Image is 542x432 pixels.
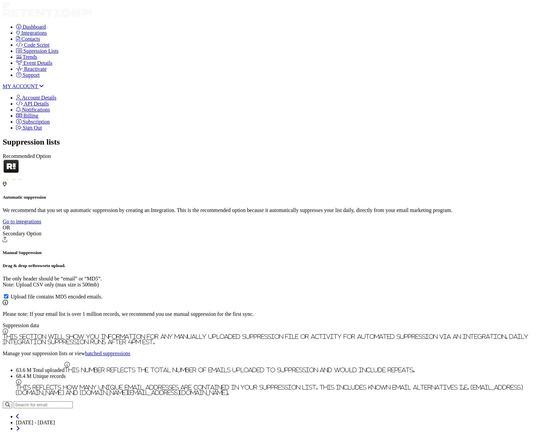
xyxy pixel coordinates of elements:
a: Reactivate [16,66,47,72]
div: Suppression data [3,322,539,357]
p: The only header should be “email” or “MD5”. Note: Upload CSV only (max size is 500mb) [3,276,539,288]
img: integration [16,179,21,180]
a: Code Script [16,42,49,48]
a: MY ACCOUNT [3,83,44,89]
p: We recommend that you set up automatic suppression by creating an Integration. This is the recomm... [3,207,539,213]
img: Retention.com [3,9,92,17]
a: Event Details [16,60,52,66]
h5: Manual Suppression [3,250,539,255]
span: Dashboard [23,24,46,30]
span: Browse [32,263,46,268]
a: Next [16,426,19,431]
img: integration [3,179,8,180]
div: This section will show you information for any manually uploaded suppression file or activity for... [3,334,539,345]
span: API Details [24,101,49,106]
h5: Automatic suppression [3,195,539,200]
span: 68.4 M [16,373,31,379]
li: [DATE] - [DATE] [16,420,539,426]
h2: Suppression lists [3,138,539,147]
a: Sign Out [16,125,42,131]
div: Secondary Option [3,231,539,237]
div: Recommended Option [3,153,539,159]
a: API Details [16,101,49,106]
a: Trends [16,54,37,60]
input: Upload file contains MD5 encoded emails. [4,294,8,298]
a: Go to integrations [3,219,41,224]
span: Reactivate [24,66,47,72]
label: Unique records [16,373,539,396]
a: Integrations [16,30,47,36]
span: Billing [23,113,38,119]
span: Trends [23,54,37,60]
div: This reflects how many unique email addresses are contained in your suppression list. This includ... [16,385,539,395]
a: Subscription [16,119,50,125]
a: Contacts [16,36,40,42]
span: Supression Lists [23,48,58,54]
span: Event Details [23,60,52,66]
a: Support [16,72,40,78]
span: Notifications [22,107,50,113]
span: Account Details [22,95,56,100]
img: integration [9,179,15,180]
label: Total uploaded [33,367,414,373]
span: Subscription [23,119,50,125]
span: Contacts [21,36,40,42]
a: Previous [16,414,19,419]
span: 63.6 M [16,367,31,373]
nav: Page navigation [3,414,539,432]
span: Upload file contains MD5 encoded emails. [11,294,103,299]
span: MY ACCOUNT [3,83,38,89]
img: Retention [3,159,20,174]
h5: Drag & drop or to upload. [3,263,539,268]
a: Account Details [16,95,56,100]
a: Notifications [16,107,50,113]
div: OR [3,225,539,231]
span: Support [23,72,40,78]
a: batched suppressions [85,351,131,356]
p: Manage your suppression lists or view [3,351,539,357]
span: Integrations [21,30,47,36]
div: This number reflects the total number of emails uploaded to suppression and would include repeats. [64,367,414,373]
a: Supression Lists [16,48,58,54]
span: Sign Out [23,125,42,131]
p: Please note: If your email list is over 1 million records, we recommend you use manual suppressio... [3,311,539,317]
input: Search for email [14,401,73,408]
a: Dashboard [16,24,46,30]
span: Code Script [24,42,49,48]
a: Billing [16,113,38,119]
